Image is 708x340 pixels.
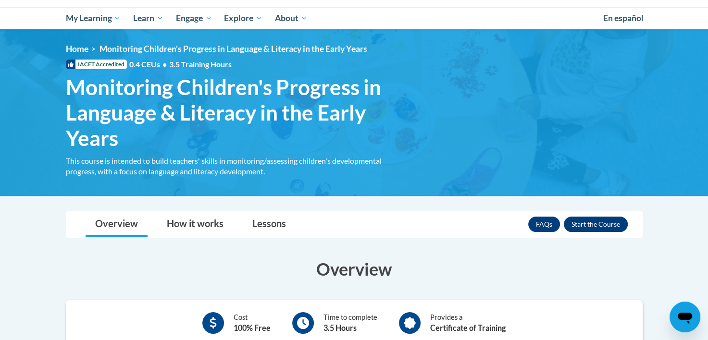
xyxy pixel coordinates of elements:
a: Explore [218,7,269,29]
div: Cost [234,312,271,334]
h3: Overview [66,257,643,281]
span: 0.4 CEUs [129,59,232,70]
a: About [269,7,314,29]
span: Learn [133,12,163,24]
div: Time to complete [323,312,377,334]
a: Overview [86,212,148,237]
div: Provides a [430,312,506,334]
b: 3.5 Hours [323,323,357,332]
a: Engage [170,7,218,29]
span: My Learning [65,12,121,24]
span: Explore [224,12,262,24]
span: Engage [176,12,212,24]
a: How it works [157,212,233,237]
a: Learn [127,7,170,29]
button: Enroll [564,217,628,232]
span: 3.5 Training Hours [169,60,232,69]
span: En español [603,13,644,23]
span: IACET Accredited [66,60,127,69]
iframe: Button to launch messaging window [670,302,700,332]
a: FAQs [528,217,560,232]
b: Certificate of Training [430,323,506,332]
span: Monitoring Children's Progress in Language & Literacy in the Early Years [99,44,367,54]
div: Main menu [51,7,657,29]
span: • [162,60,167,69]
a: Home [66,44,88,54]
b: 100% Free [234,323,271,332]
span: Monitoring Children's Progress in Language & Literacy in the Early Years [66,74,397,150]
div: This course is intended to build teachers' skills in monitoring/assessing children's developmenta... [66,156,397,177]
a: En español [597,8,650,28]
span: About [275,12,308,24]
a: Lessons [243,212,296,237]
a: My Learning [60,7,127,29]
